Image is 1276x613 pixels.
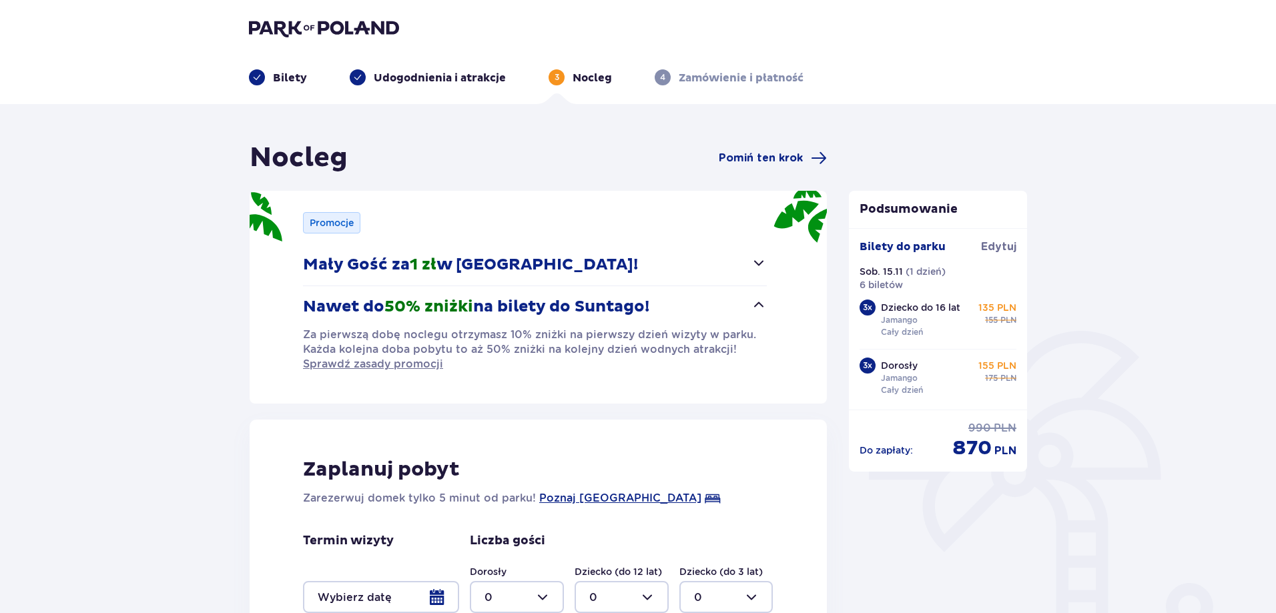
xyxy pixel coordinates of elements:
h1: Nocleg [250,141,348,175]
p: 155 PLN [978,359,1016,372]
p: Jamango [881,372,918,384]
span: 50% zniżki [384,297,473,317]
a: Sprawdź zasady promocji [303,357,443,372]
span: 175 [985,372,998,384]
div: Nawet do50% zniżkina bilety do Suntago! [303,328,767,372]
p: Zarezerwuj domek tylko 5 minut od parku! [303,490,536,506]
p: 135 PLN [978,301,1016,314]
label: Dziecko (do 12 lat) [575,565,662,578]
span: 155 [985,314,998,326]
p: Nocleg [573,71,612,85]
button: Nawet do50% zniżkina bilety do Suntago! [303,286,767,328]
p: Zaplanuj pobyt [303,457,460,482]
span: PLN [1000,372,1016,384]
p: Sob. 15.11 [860,265,903,278]
span: PLN [994,421,1016,436]
p: Za pierwszą dobę noclegu otrzymasz 10% zniżki na pierwszy dzień wizyty w parku. Każda kolejna dob... [303,328,767,372]
img: Park of Poland logo [249,19,399,37]
p: Cały dzień [881,326,923,338]
span: 1 zł [410,255,436,275]
p: 3 [555,71,559,83]
span: Pomiń ten krok [719,151,803,165]
p: 6 biletów [860,278,903,291]
p: ( 1 dzień ) [906,265,946,278]
p: Dorosły [881,359,918,372]
p: Do zapłaty : [860,444,913,457]
p: Nawet do na bilety do Suntago! [303,297,649,317]
p: Zamówienie i płatność [679,71,804,85]
a: Poznaj [GEOGRAPHIC_DATA] [539,490,701,506]
span: 870 [952,436,992,461]
span: Edytuj [981,239,1016,254]
p: Bilety do parku [860,239,946,254]
div: 3Nocleg [549,69,612,85]
p: Jamango [881,314,918,326]
div: 3 x [860,299,876,316]
div: Udogodnienia i atrakcje [350,69,506,85]
label: Dorosły [470,565,507,578]
p: Mały Gość za w [GEOGRAPHIC_DATA]! [303,255,638,275]
p: Udogodnienia i atrakcje [374,71,506,85]
div: 3 x [860,358,876,374]
div: Bilety [249,69,307,85]
p: Dziecko do 16 lat [881,301,960,314]
div: 4Zamówienie i płatność [655,69,804,85]
button: Mały Gość za1 złw [GEOGRAPHIC_DATA]! [303,244,767,285]
p: Cały dzień [881,384,923,396]
span: PLN [994,444,1016,458]
p: Bilety [273,71,307,85]
p: Podsumowanie [849,201,1028,217]
span: PLN [1000,314,1016,326]
span: 990 [968,421,991,436]
p: Liczba gości [470,533,545,549]
p: Promocje [310,216,354,229]
p: Termin wizyty [303,533,394,549]
a: Pomiń ten krok [719,150,827,166]
p: 4 [660,71,665,83]
label: Dziecko (do 3 lat) [679,565,763,578]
